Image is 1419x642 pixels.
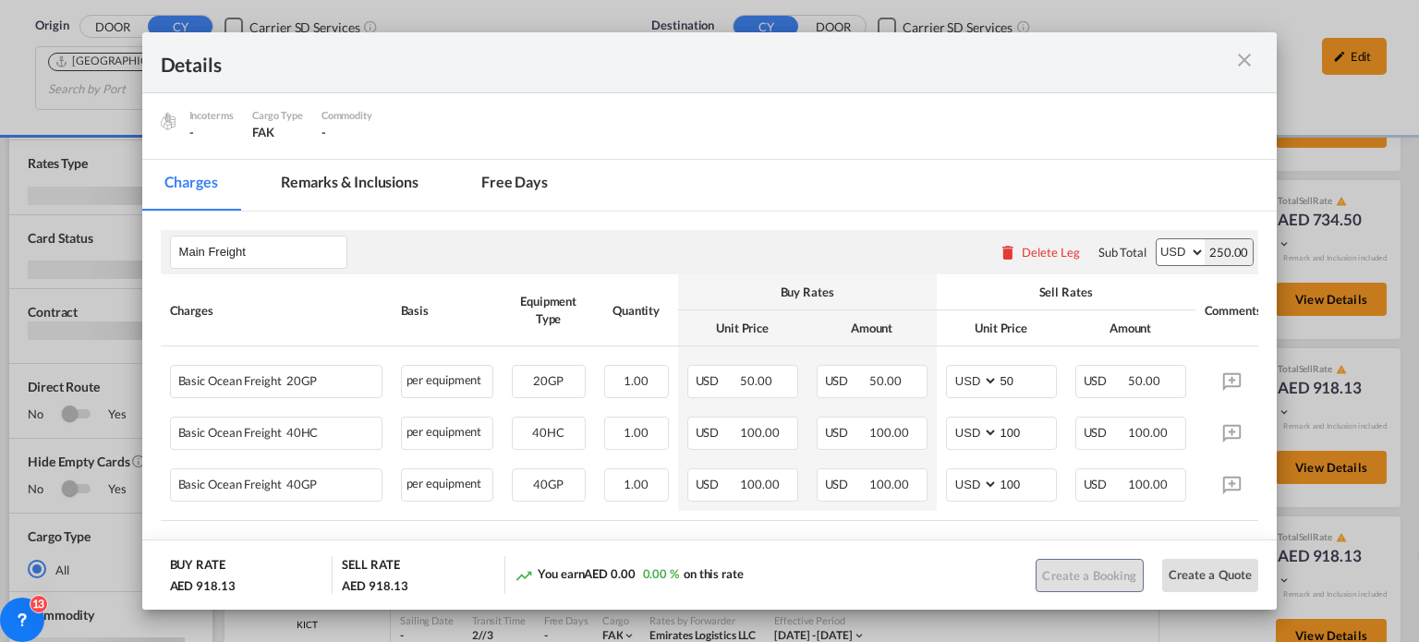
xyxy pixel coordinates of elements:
[1098,244,1146,260] div: Sub Total
[342,577,407,594] div: AED 918.13
[459,160,570,211] md-tab-item: Free days
[179,238,346,266] input: Leg Name
[946,284,1186,300] div: Sell Rates
[807,310,937,346] th: Amount
[533,477,564,491] span: 40GP
[1022,245,1080,260] div: Delete Leg
[321,107,372,124] div: Commodity
[259,160,441,211] md-tab-item: Remarks & Inclusions
[740,477,779,491] span: 100.00
[687,284,928,300] div: Buy Rates
[1162,559,1259,592] button: Create a Quote
[740,373,772,388] span: 50.00
[643,566,679,581] span: 0.00 %
[515,565,744,585] div: You earn on this rate
[512,293,586,326] div: Equipment Type
[533,373,564,388] span: 20GP
[401,302,493,319] div: Basis
[1084,373,1126,388] span: USD
[869,373,902,388] span: 50.00
[1233,49,1255,71] md-icon: icon-close m-3 fg-AAA8AD cursor
[1084,477,1126,491] span: USD
[869,425,908,440] span: 100.00
[282,478,318,491] span: 40GP
[999,245,1080,260] button: Delete Leg
[740,425,779,440] span: 100.00
[624,373,649,388] span: 1.00
[142,32,1278,611] md-dialog: Port of ...
[1066,310,1195,346] th: Amount
[604,302,669,319] div: Quantity
[1205,239,1253,265] div: 250.00
[825,425,867,440] span: USD
[142,160,588,211] md-pagination-wrapper: Use the left and right arrow keys to navigate between tabs
[696,373,738,388] span: USD
[696,425,738,440] span: USD
[401,468,493,502] div: per equipment
[1084,425,1126,440] span: USD
[161,51,1149,74] div: Details
[825,373,867,388] span: USD
[170,577,236,594] div: AED 918.13
[678,310,807,346] th: Unit Price
[282,426,319,440] span: 40HC
[178,418,325,440] div: Basic Ocean Freight
[1128,425,1167,440] span: 100.00
[401,365,493,398] div: per equipment
[252,107,303,124] div: Cargo Type
[584,566,635,581] span: AED 0.00
[1195,274,1269,346] th: Comments
[178,469,325,491] div: Basic Ocean Freight
[937,310,1066,346] th: Unit Price
[252,124,303,140] div: FAK
[696,477,738,491] span: USD
[999,243,1017,261] md-icon: icon-delete
[282,374,318,388] span: 20GP
[342,556,399,577] div: SELL RATE
[999,469,1056,497] input: 100
[515,566,533,585] md-icon: icon-trending-up
[624,425,649,440] span: 1.00
[999,366,1056,394] input: 50
[401,417,493,450] div: per equipment
[321,125,326,139] span: -
[189,124,234,140] div: -
[158,111,178,131] img: cargo.png
[170,556,225,577] div: BUY RATE
[624,477,649,491] span: 1.00
[1128,477,1167,491] span: 100.00
[532,425,564,440] span: 40HC
[825,477,867,491] span: USD
[999,418,1056,445] input: 100
[1169,567,1253,582] span: Create a Quote
[189,107,234,124] div: Incoterms
[1036,559,1143,592] button: Create a Booking
[1128,373,1160,388] span: 50.00
[178,366,325,388] div: Basic Ocean Freight
[142,160,240,211] md-tab-item: Charges
[869,477,908,491] span: 100.00
[170,302,382,319] div: Charges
